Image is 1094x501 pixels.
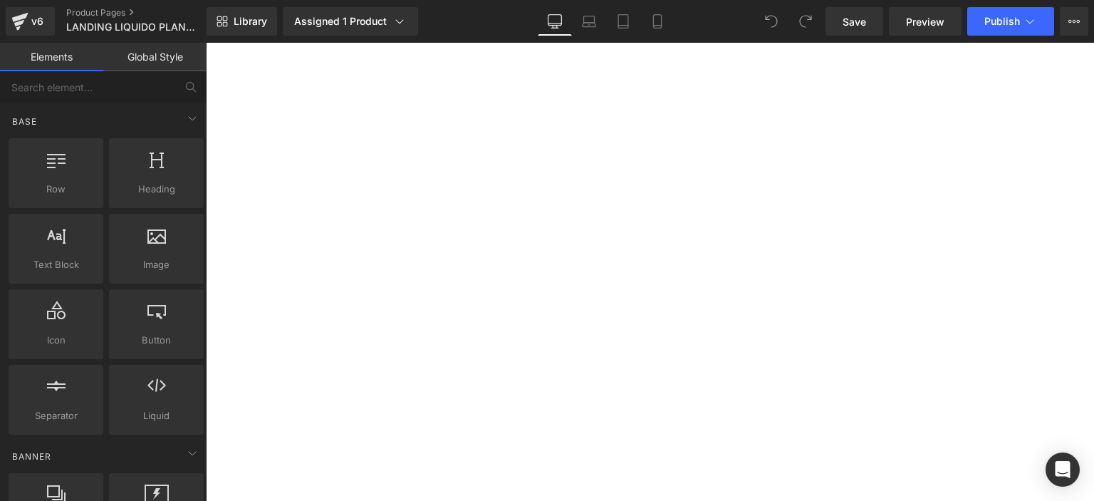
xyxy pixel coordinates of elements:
[1046,453,1080,487] div: Open Intercom Messenger
[1060,7,1088,36] button: More
[113,182,199,197] span: Heading
[967,7,1054,36] button: Publish
[66,21,199,33] span: LANDING LIQUIDO PLANTAS
[13,257,99,272] span: Text Block
[640,7,674,36] a: Mobile
[906,14,944,29] span: Preview
[791,7,820,36] button: Redo
[13,182,99,197] span: Row
[572,7,606,36] a: Laptop
[103,43,207,71] a: Global Style
[207,7,277,36] a: New Library
[606,7,640,36] a: Tablet
[11,115,38,128] span: Base
[13,408,99,423] span: Separator
[538,7,572,36] a: Desktop
[28,12,46,31] div: v6
[757,7,786,36] button: Undo
[113,333,199,348] span: Button
[13,333,99,348] span: Icon
[294,14,407,29] div: Assigned 1 Product
[11,450,53,463] span: Banner
[6,7,55,36] a: v6
[234,15,267,28] span: Library
[843,14,866,29] span: Save
[113,408,199,423] span: Liquid
[984,16,1020,27] span: Publish
[66,7,226,19] a: Product Pages
[889,7,962,36] a: Preview
[113,257,199,272] span: Image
